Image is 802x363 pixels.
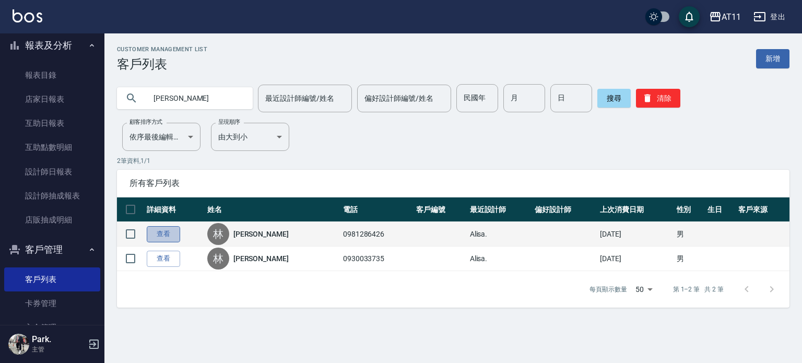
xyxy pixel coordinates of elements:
[218,118,240,126] label: 呈現順序
[674,222,705,247] td: 男
[205,197,340,222] th: 姓名
[146,84,244,112] input: 搜尋關鍵字
[589,285,627,294] p: 每頁顯示數量
[597,89,631,108] button: 搜尋
[117,57,207,72] h3: 客戶列表
[4,267,100,291] a: 客戶列表
[340,247,414,271] td: 0930033735
[4,208,100,232] a: 店販抽成明細
[233,229,289,239] a: [PERSON_NAME]
[414,197,467,222] th: 客戶編號
[340,197,414,222] th: 電話
[4,63,100,87] a: 報表目錄
[4,111,100,135] a: 互助日報表
[4,291,100,315] a: 卡券管理
[705,197,736,222] th: 生日
[4,184,100,208] a: 設計師抽成報表
[207,248,229,270] div: 林
[4,135,100,159] a: 互助點數明細
[129,178,777,189] span: 所有客戶列表
[674,197,705,222] th: 性別
[32,334,85,345] h5: Park.
[597,222,674,247] td: [DATE]
[32,345,85,354] p: 主管
[597,197,674,222] th: 上次消費日期
[631,275,656,303] div: 50
[636,89,680,108] button: 清除
[736,197,789,222] th: 客戶來源
[467,222,533,247] td: Alisa.
[679,6,700,27] button: save
[117,46,207,53] h2: Customer Management List
[207,223,229,245] div: 林
[4,87,100,111] a: 店家日報表
[4,315,100,339] a: 入金管理
[705,6,745,28] button: AT11
[467,247,533,271] td: Alisa.
[756,49,789,68] a: 新增
[4,32,100,59] button: 報表及分析
[144,197,205,222] th: 詳細資料
[211,123,289,151] div: 由大到小
[129,118,162,126] label: 顧客排序方式
[117,156,789,166] p: 2 筆資料, 1 / 1
[147,226,180,242] a: 查看
[467,197,533,222] th: 最近設計師
[8,334,29,355] img: Person
[4,236,100,263] button: 客戶管理
[147,251,180,267] a: 查看
[532,197,597,222] th: 偏好設計師
[673,285,724,294] p: 第 1–2 筆 共 2 筆
[722,10,741,24] div: AT11
[13,9,42,22] img: Logo
[749,7,789,27] button: 登出
[233,253,289,264] a: [PERSON_NAME]
[340,222,414,247] td: 0981286426
[674,247,705,271] td: 男
[597,247,674,271] td: [DATE]
[4,160,100,184] a: 設計師日報表
[122,123,200,151] div: 依序最後編輯時間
